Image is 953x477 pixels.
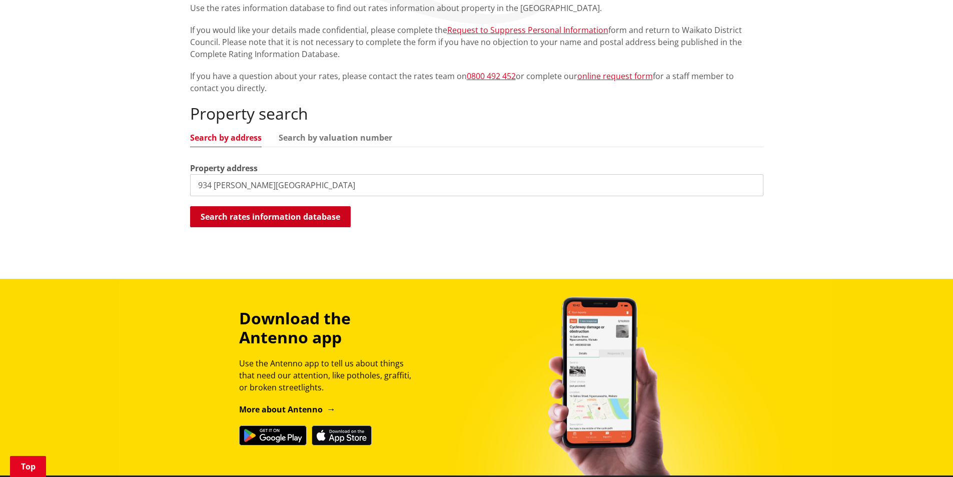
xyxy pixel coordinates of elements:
button: Search rates information database [190,206,351,227]
a: Search by valuation number [279,134,392,142]
p: Use the Antenno app to tell us about things that need our attention, like potholes, graffiti, or ... [239,357,420,393]
label: Property address [190,162,258,174]
a: 0800 492 452 [467,71,516,82]
a: Top [10,456,46,477]
img: Download on the App Store [312,425,372,445]
a: Search by address [190,134,262,142]
h2: Property search [190,104,763,123]
a: Request to Suppress Personal Information [447,25,608,36]
a: online request form [577,71,653,82]
h3: Download the Antenno app [239,309,420,347]
iframe: Messenger Launcher [907,435,943,471]
p: If you have a question about your rates, please contact the rates team on or complete our for a s... [190,70,763,94]
img: Get it on Google Play [239,425,307,445]
a: More about Antenno [239,404,336,415]
p: Use the rates information database to find out rates information about property in the [GEOGRAPHI... [190,2,763,14]
input: e.g. Duke Street NGARUAWAHIA [190,174,763,196]
p: If you would like your details made confidential, please complete the form and return to Waikato ... [190,24,763,60]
